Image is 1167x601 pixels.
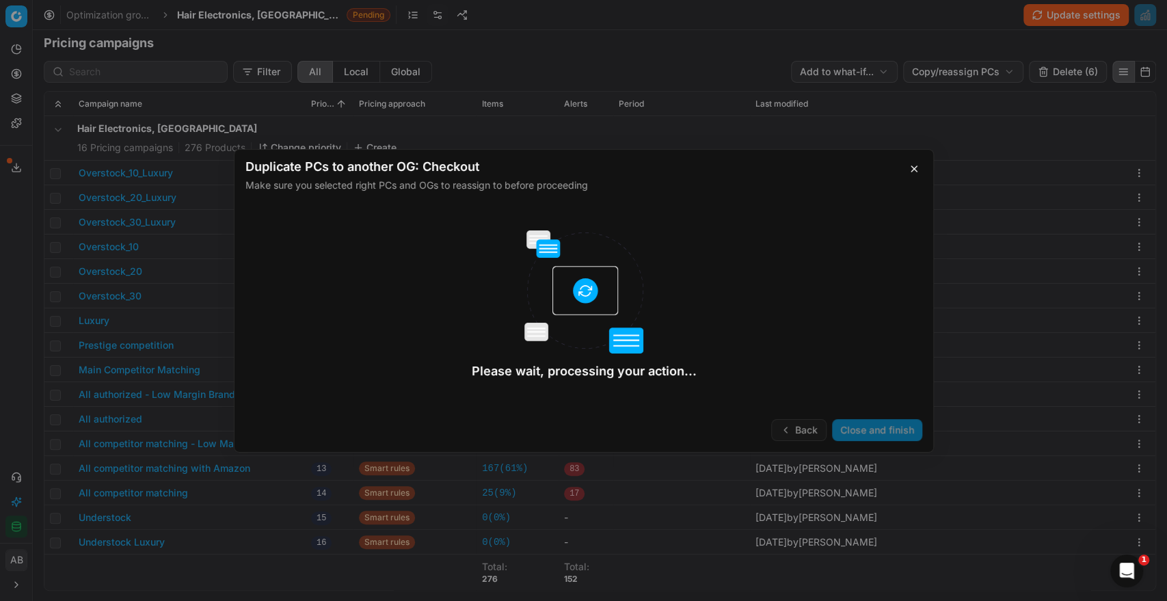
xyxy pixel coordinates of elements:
p: Make sure you selected right PCs and OGs to reassign to before proceeding [245,178,922,192]
button: Close and finish [832,419,922,441]
div: Please wait, processing your action... [245,362,922,381]
span: 1 [1138,555,1149,565]
button: Back [771,419,827,441]
iframe: Intercom live chat [1110,555,1143,587]
img: data_updating_proccess-SwC5uz4v.svg [524,230,643,353]
h2: Duplicate PCs to another OG: Checkout [245,161,922,173]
